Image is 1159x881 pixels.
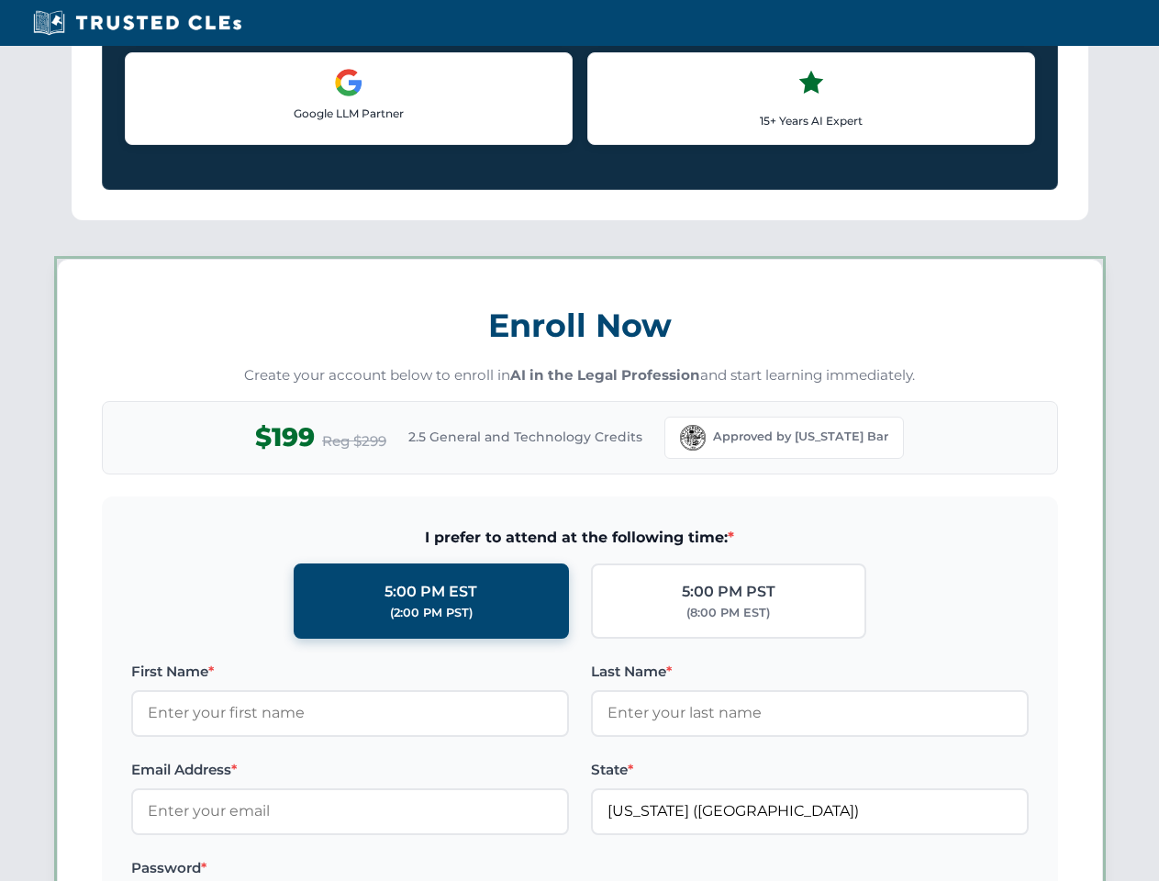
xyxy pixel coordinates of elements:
img: Florida Bar [680,425,706,451]
input: Enter your first name [131,690,569,736]
input: Florida (FL) [591,788,1029,834]
label: Password [131,857,569,879]
div: 5:00 PM PST [682,580,775,604]
span: Reg $299 [322,430,386,452]
div: 5:00 PM EST [384,580,477,604]
p: 15+ Years AI Expert [603,112,1020,129]
span: 2.5 General and Technology Credits [408,427,642,447]
span: I prefer to attend at the following time: [131,526,1029,550]
img: Trusted CLEs [28,9,247,37]
label: First Name [131,661,569,683]
p: Create your account below to enroll in and start learning immediately. [102,365,1058,386]
h3: Enroll Now [102,296,1058,354]
input: Enter your last name [591,690,1029,736]
span: Approved by [US_STATE] Bar [713,428,888,446]
img: Google [334,68,363,97]
div: (2:00 PM PST) [390,604,473,622]
input: Enter your email [131,788,569,834]
label: Last Name [591,661,1029,683]
div: (8:00 PM EST) [686,604,770,622]
span: $199 [255,417,315,458]
strong: AI in the Legal Profession [510,366,700,384]
label: State [591,759,1029,781]
p: Google LLM Partner [140,105,557,122]
label: Email Address [131,759,569,781]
